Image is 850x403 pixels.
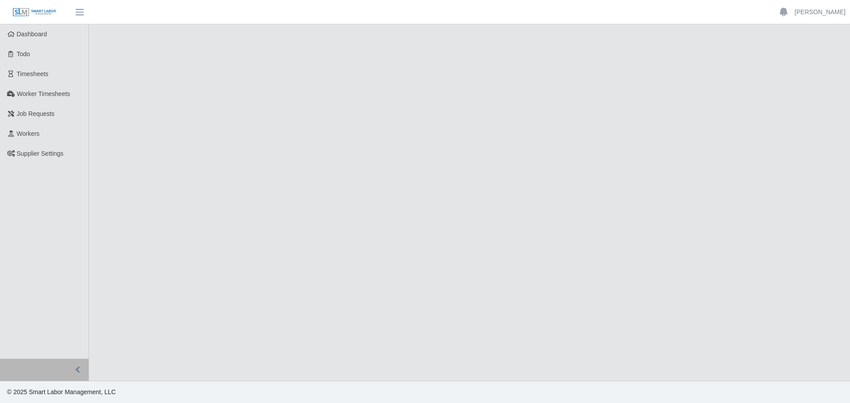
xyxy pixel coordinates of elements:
[17,50,30,58] span: Todo
[12,8,57,17] img: SLM Logo
[17,70,49,77] span: Timesheets
[795,8,846,17] a: [PERSON_NAME]
[17,90,70,97] span: Worker Timesheets
[17,150,64,157] span: Supplier Settings
[7,388,116,395] span: © 2025 Smart Labor Management, LLC
[17,130,40,137] span: Workers
[17,110,55,117] span: Job Requests
[17,31,47,38] span: Dashboard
